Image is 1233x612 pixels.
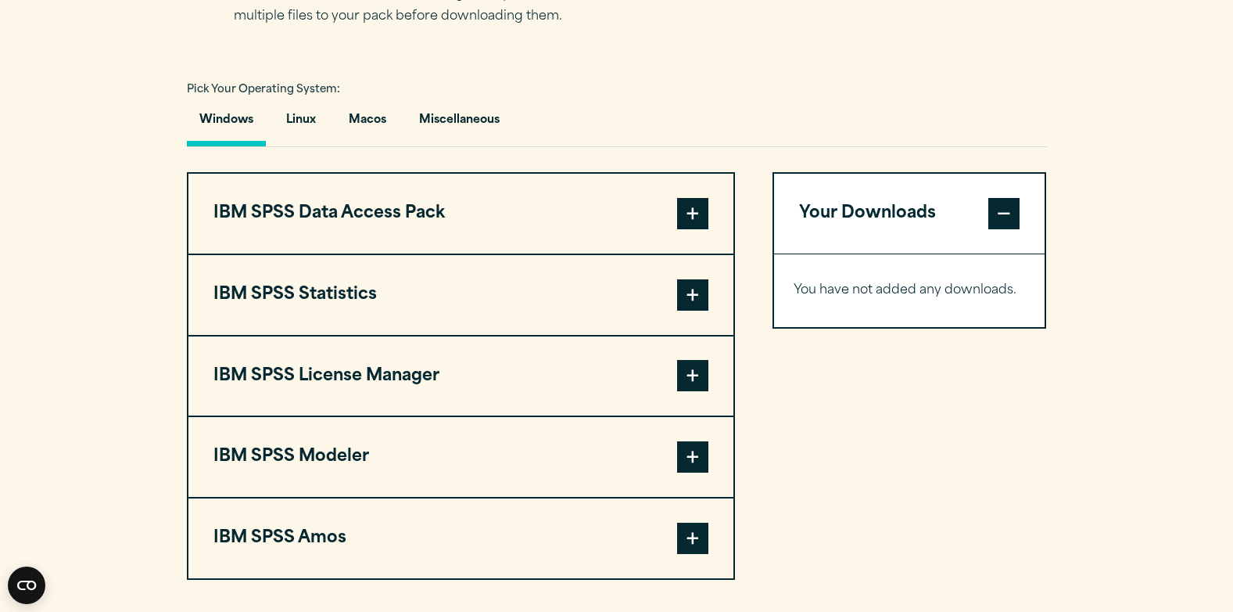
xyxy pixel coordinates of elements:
[336,102,399,146] button: Macos
[187,102,266,146] button: Windows
[187,85,340,95] span: Pick Your Operating System:
[774,174,1045,254] button: Your Downloads
[274,102,328,146] button: Linux
[407,102,512,146] button: Miscellaneous
[8,567,45,604] button: Open CMP widget
[794,279,1026,302] p: You have not added any downloads.
[188,499,733,578] button: IBM SPSS Amos
[188,174,733,254] button: IBM SPSS Data Access Pack
[188,417,733,497] button: IBM SPSS Modeler
[774,254,1045,327] div: Your Downloads
[188,337,733,416] button: IBM SPSS License Manager
[188,255,733,335] button: IBM SPSS Statistics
